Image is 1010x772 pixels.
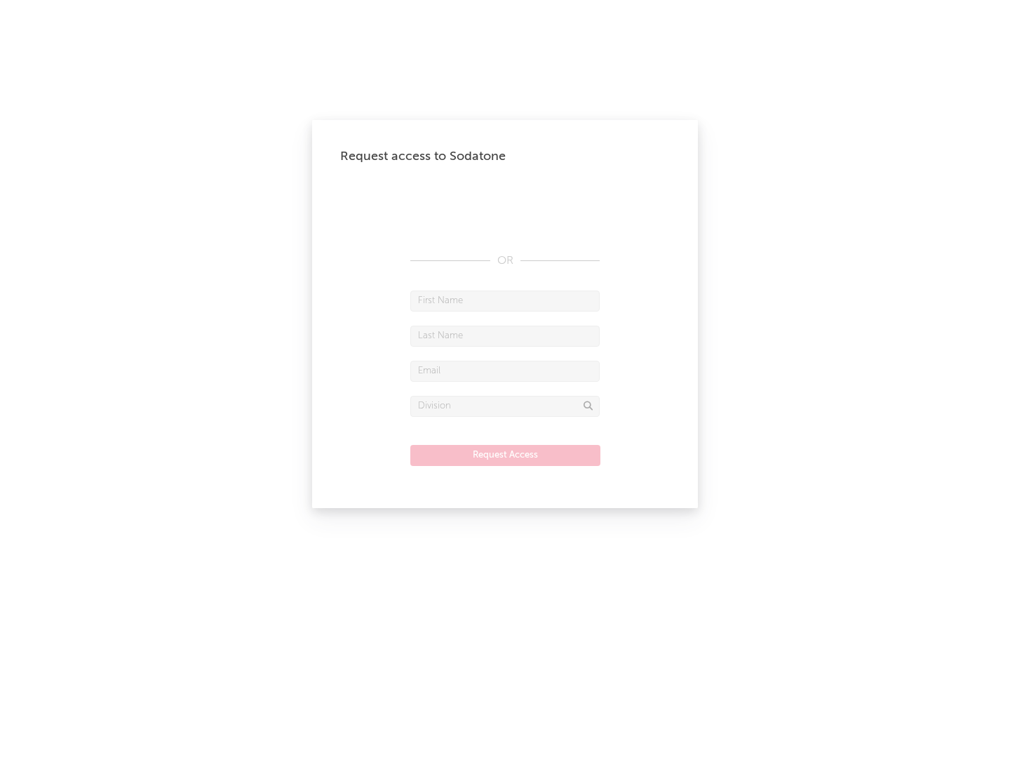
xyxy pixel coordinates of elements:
input: First Name [410,291,600,312]
button: Request Access [410,445,600,466]
input: Last Name [410,326,600,347]
input: Division [410,396,600,417]
input: Email [410,361,600,382]
div: Request access to Sodatone [340,148,670,165]
div: OR [410,253,600,269]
